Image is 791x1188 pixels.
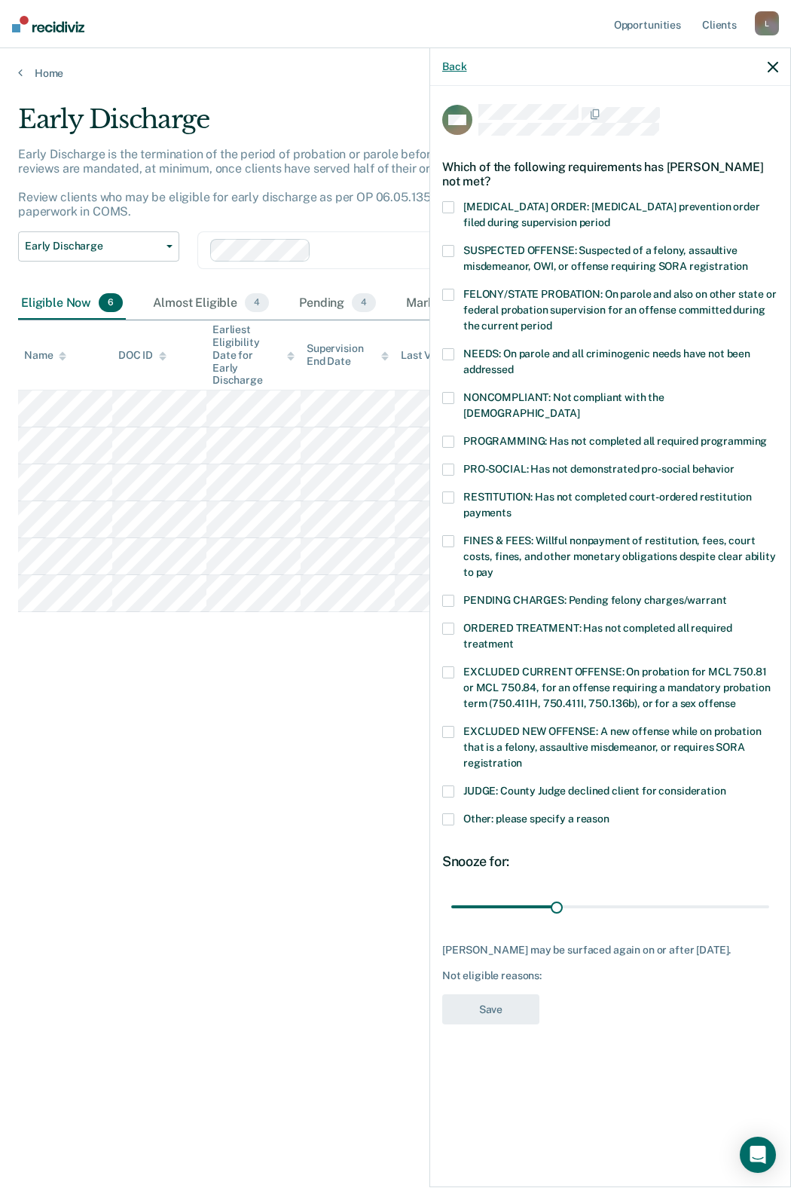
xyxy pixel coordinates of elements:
[18,104,730,147] div: Early Discharge
[99,293,123,313] span: 6
[25,240,160,253] span: Early Discharge
[442,60,466,73] button: Back
[463,622,732,650] span: ORDERED TREATMENT: Has not completed all required treatment
[463,288,777,332] span: FELONY/STATE PROBATION: On parole and also on other state or federal probation supervision for an...
[463,594,726,606] span: PENDING CHARGES: Pending felony charges/warrant
[212,323,295,387] div: Earliest Eligibility Date for Early Discharge
[18,147,698,219] p: Early Discharge is the termination of the period of probation or parole before the full-term disc...
[463,666,770,709] span: EXCLUDED CURRENT OFFENSE: On probation for MCL 750.81 or MCL 750.84, for an offense requiring a m...
[118,349,166,362] div: DOC ID
[463,785,726,797] span: JUDGE: County Judge declined client for consideration
[463,813,609,825] span: Other: please specify a reason
[403,287,538,320] div: Marked Ineligible
[463,391,664,419] span: NONCOMPLIANT: Not compliant with the [DEMOGRAPHIC_DATA]
[442,969,778,982] div: Not eligible reasons:
[150,287,272,320] div: Almost Eligible
[12,16,84,32] img: Recidiviz
[463,725,761,769] span: EXCLUDED NEW OFFENSE: A new offense while on probation that is a felony, assaultive misdemeanor, ...
[352,293,376,313] span: 4
[307,342,389,368] div: Supervision End Date
[24,349,66,362] div: Name
[442,944,778,957] div: [PERSON_NAME] may be surfaced again on or after [DATE].
[401,349,474,362] div: Last Viewed
[740,1137,776,1173] div: Open Intercom Messenger
[463,348,750,375] span: NEEDS: On parole and all criminogenic needs have not been addressed
[442,148,778,201] div: Which of the following requirements has [PERSON_NAME] not met?
[463,534,776,578] span: FINES & FEES: Willful nonpayment of restitution, fees, court costs, fines, and other monetary obl...
[245,293,269,313] span: 4
[442,994,539,1025] button: Save
[18,287,126,320] div: Eligible Now
[296,287,379,320] div: Pending
[463,491,752,519] span: RESTITUTION: Has not completed court-ordered restitution payments
[463,201,760,228] span: [MEDICAL_DATA] ORDER: [MEDICAL_DATA] prevention order filed during supervision period
[463,463,734,475] span: PRO-SOCIAL: Has not demonstrated pro-social behavior
[18,66,773,80] a: Home
[442,853,778,870] div: Snooze for:
[463,435,767,447] span: PROGRAMMING: Has not completed all required programming
[463,244,748,272] span: SUSPECTED OFFENSE: Suspected of a felony, assaultive misdemeanor, OWI, or offense requiring SORA ...
[755,11,779,35] div: L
